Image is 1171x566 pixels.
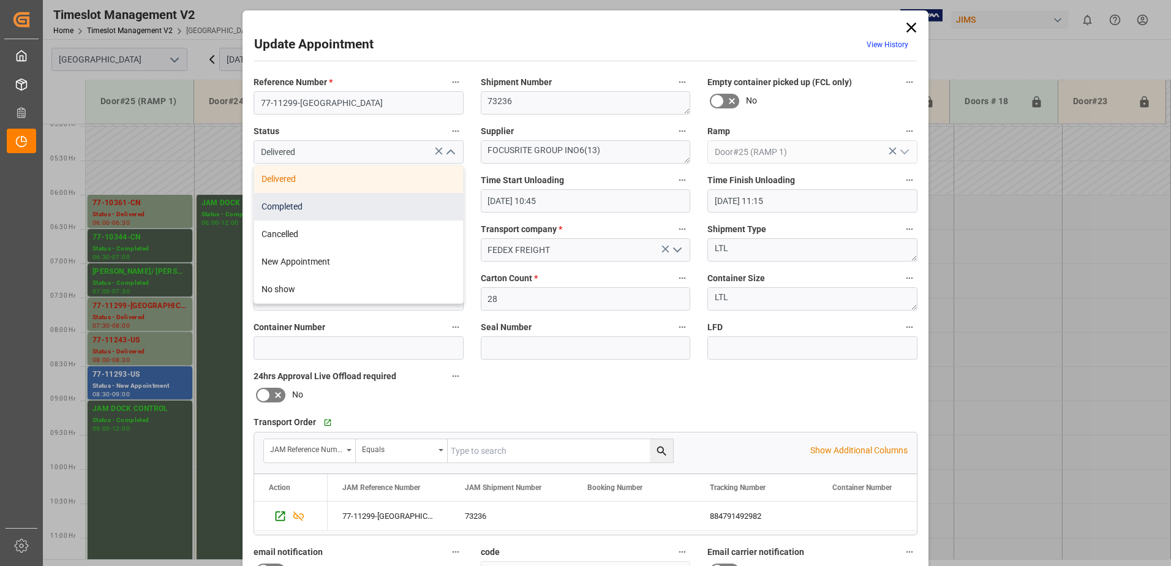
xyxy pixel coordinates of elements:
[450,502,573,530] div: 73236
[902,221,917,237] button: Shipment Type
[902,270,917,286] button: Container Size
[481,174,564,187] span: Time Start Unloading
[481,91,691,115] textarea: 73236
[707,174,795,187] span: Time Finish Unloading
[254,35,374,55] h2: Update Appointment
[902,172,917,188] button: Time Finish Unloading
[254,221,463,248] div: Cancelled
[448,368,464,384] button: 24hrs Approval Live Offload required
[832,483,892,492] span: Container Number
[867,40,908,49] a: View History
[707,189,917,213] input: DD.MM.YYYY HH:MM
[481,189,691,213] input: DD.MM.YYYY HH:MM
[707,287,917,311] textarea: LTL
[707,76,852,89] span: Empty container picked up (FCL only)
[710,483,766,492] span: Tracking Number
[902,123,917,139] button: Ramp
[668,241,686,260] button: open menu
[254,193,463,221] div: Completed
[894,143,913,162] button: open menu
[342,483,420,492] span: JAM Reference Number
[587,483,642,492] span: Booking Number
[254,416,316,429] span: Transport Order
[465,483,541,492] span: JAM Shipment Number
[254,165,463,193] div: Delivered
[674,123,690,139] button: Supplier
[695,502,818,530] div: 884791492982
[254,546,323,559] span: email notification
[269,483,290,492] div: Action
[448,439,673,462] input: Type to search
[440,143,459,162] button: close menu
[674,74,690,90] button: Shipment Number
[481,140,691,164] textarea: FOCUSRITE GROUP INO6(13)
[707,321,723,334] span: LFD
[674,270,690,286] button: Carton Count *
[254,370,396,383] span: 24hrs Approval Live Offload required
[481,223,562,236] span: Transport company
[902,74,917,90] button: Empty container picked up (FCL only)
[254,76,333,89] span: Reference Number
[356,439,448,462] button: open menu
[254,502,328,531] div: Press SPACE to select this row.
[481,76,552,89] span: Shipment Number
[902,319,917,335] button: LFD
[707,272,765,285] span: Container Size
[650,439,673,462] button: search button
[707,140,917,164] input: Type to search/select
[707,125,730,138] span: Ramp
[448,544,464,560] button: email notification
[707,223,766,236] span: Shipment Type
[254,321,325,334] span: Container Number
[254,140,464,164] input: Type to search/select
[481,321,532,334] span: Seal Number
[674,544,690,560] button: code
[448,123,464,139] button: Status
[481,546,500,559] span: code
[270,441,342,455] div: JAM Reference Number
[254,248,463,276] div: New Appointment
[264,439,356,462] button: open menu
[810,444,908,457] p: Show Additional Columns
[448,74,464,90] button: Reference Number *
[674,319,690,335] button: Seal Number
[481,272,538,285] span: Carton Count
[254,125,279,138] span: Status
[902,544,917,560] button: Email carrier notification
[328,502,450,530] div: 77-11299-[GEOGRAPHIC_DATA]
[707,546,804,559] span: Email carrier notification
[362,441,434,455] div: Equals
[746,94,757,107] span: No
[674,172,690,188] button: Time Start Unloading
[448,319,464,335] button: Container Number
[481,125,514,138] span: Supplier
[674,221,690,237] button: Transport company *
[707,238,917,262] textarea: LTL
[292,388,303,401] span: No
[254,276,463,303] div: No show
